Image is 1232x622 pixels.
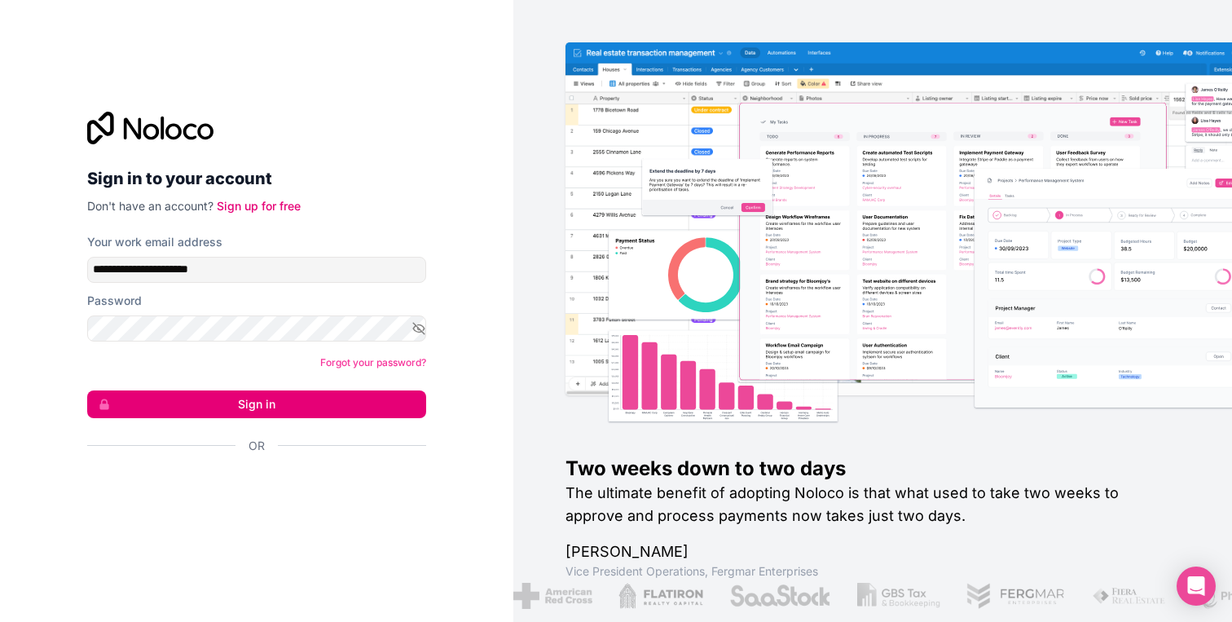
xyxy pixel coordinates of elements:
label: Your work email address [87,234,222,250]
img: /assets/american-red-cross-BAupjrZR.png [513,583,592,609]
iframe: Schaltfläche „Über Google anmelden“ [79,472,421,508]
span: Don't have an account? [87,199,213,213]
span: Or [249,438,265,454]
img: /assets/gbstax-C-GtDUiK.png [856,583,939,609]
img: /assets/fergmar-CudnrXN5.png [966,583,1065,609]
div: Open Intercom Messenger [1177,567,1216,606]
h1: Vice President Operations , Fergmar Enterprises [565,563,1180,580]
button: Sign in [87,390,426,418]
h1: [PERSON_NAME] [565,540,1180,563]
a: Forgot your password? [320,356,426,368]
h1: Two weeks down to two days [565,456,1180,482]
input: Email address [87,257,426,283]
h2: The ultimate benefit of adopting Noloco is that what used to take two weeks to approve and proces... [565,482,1180,527]
label: Password [87,293,142,309]
img: /assets/fiera-fwj2N5v4.png [1091,583,1168,609]
img: /assets/saastock-C6Zbiodz.png [728,583,831,609]
input: Password [87,315,426,342]
img: /assets/flatiron-C8eUkumj.png [618,583,702,609]
h2: Sign in to your account [87,164,426,193]
a: Sign up for free [217,199,301,213]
